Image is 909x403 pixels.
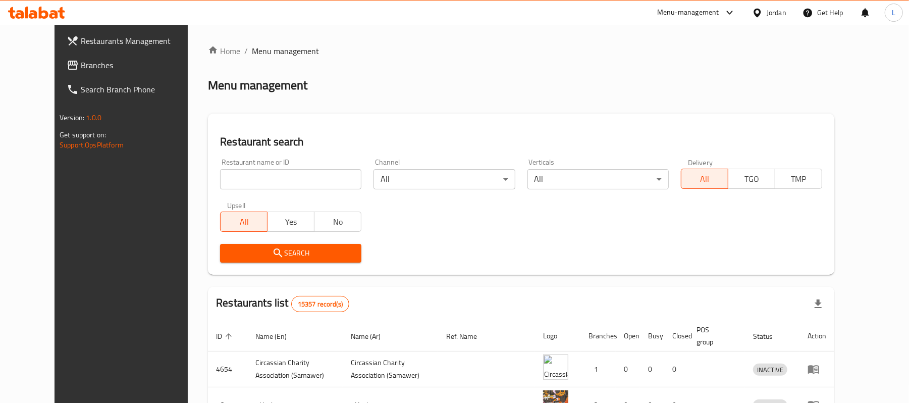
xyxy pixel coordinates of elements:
[753,330,786,342] span: Status
[60,128,106,141] span: Get support on:
[314,212,361,232] button: No
[228,247,353,260] span: Search
[775,169,822,189] button: TMP
[225,215,263,229] span: All
[60,138,124,152] a: Support.OpsPlatform
[252,45,319,57] span: Menu management
[208,45,240,57] a: Home
[244,45,248,57] li: /
[640,351,664,387] td: 0
[892,7,895,18] span: L
[767,7,786,18] div: Jordan
[616,351,640,387] td: 0
[657,7,719,19] div: Menu-management
[779,172,818,186] span: TMP
[318,215,357,229] span: No
[685,172,724,186] span: All
[664,351,688,387] td: 0
[343,351,438,387] td: ​Circassian ​Charity ​Association​ (Samawer)
[220,212,268,232] button: All
[216,330,235,342] span: ID
[59,29,206,53] a: Restaurants Management
[728,169,775,189] button: TGO
[255,330,300,342] span: Name (En)
[732,172,771,186] span: TGO
[373,169,515,189] div: All
[681,169,728,189] button: All
[208,77,307,93] h2: Menu management
[208,351,247,387] td: 4654
[220,244,361,263] button: Search
[291,296,349,312] div: Total records count
[81,35,198,47] span: Restaurants Management
[59,77,206,102] a: Search Branch Phone
[753,364,787,376] span: INACTIVE
[81,83,198,95] span: Search Branch Phone
[688,159,713,166] label: Delivery
[640,321,664,351] th: Busy
[808,363,826,375] div: Menu
[208,45,834,57] nav: breadcrumb
[220,169,361,189] input: Search for restaurant name or ID..
[580,351,616,387] td: 1
[292,299,349,309] span: 15357 record(s)
[697,324,733,348] span: POS group
[799,321,834,351] th: Action
[59,53,206,77] a: Branches
[527,169,669,189] div: All
[81,59,198,71] span: Branches
[806,292,830,316] div: Export file
[220,134,822,149] h2: Restaurant search
[753,364,787,376] div: INACTIVE
[227,201,246,209] label: Upsell
[543,355,568,380] img: ​Circassian ​Charity ​Association​ (Samawer)
[664,321,688,351] th: Closed
[535,321,580,351] th: Logo
[351,330,394,342] span: Name (Ar)
[267,212,314,232] button: Yes
[616,321,640,351] th: Open
[216,295,349,312] h2: Restaurants list
[60,111,84,124] span: Version:
[247,351,343,387] td: ​Circassian ​Charity ​Association​ (Samawer)
[272,215,310,229] span: Yes
[446,330,490,342] span: Ref. Name
[580,321,616,351] th: Branches
[86,111,101,124] span: 1.0.0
